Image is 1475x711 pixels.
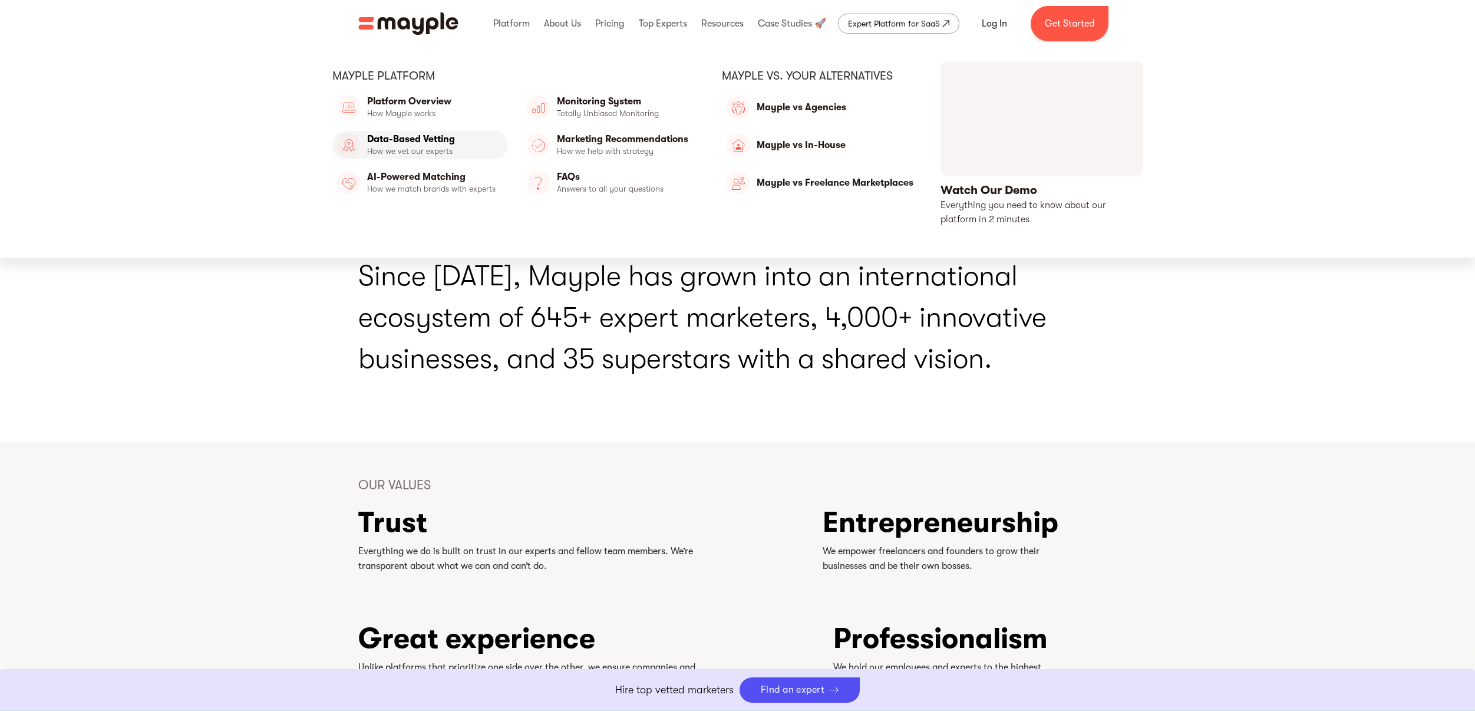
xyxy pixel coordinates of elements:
div: Unlike platforms that prioritize one side over the other, we ensure companies and marketers are e... [358,660,711,690]
h3: Professionalism [833,627,1048,651]
iframe: Chat Widget [1263,574,1475,711]
a: Get Started [1031,6,1108,41]
h3: Trust [358,511,711,535]
div: Mayple platform [332,68,698,84]
a: Expert Platform for SaaS [838,14,959,34]
div: We hold our employees and experts to the highest standards – a crucial edge in the labor market. [833,660,1048,690]
div: Top Experts [636,5,690,42]
a: open lightbox [941,61,1143,227]
div: Mayple vs. Your Alternatives [722,68,916,84]
div: Resources [698,5,747,42]
p: Hire top vetted marketers [615,682,734,698]
div: Platform [490,5,533,42]
div: Find an expert [761,684,825,696]
div: Expert Platform for SaaS [848,17,940,31]
div: Pricing [592,5,627,42]
h3: Entrepreneurship [823,511,1058,535]
div: About Us [541,5,584,42]
div: We empower freelancers and founders to grow their businesses and be their own bosses. [823,544,1058,574]
img: Mayple logo [358,12,458,35]
div: OUR VALUES [358,478,1117,493]
a: Log In [968,9,1021,38]
h3: Great experience [358,627,711,651]
div: Everything we do is built on trust in our experts and fellow team members. We’re transparent abou... [358,544,711,574]
a: home [358,12,458,35]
